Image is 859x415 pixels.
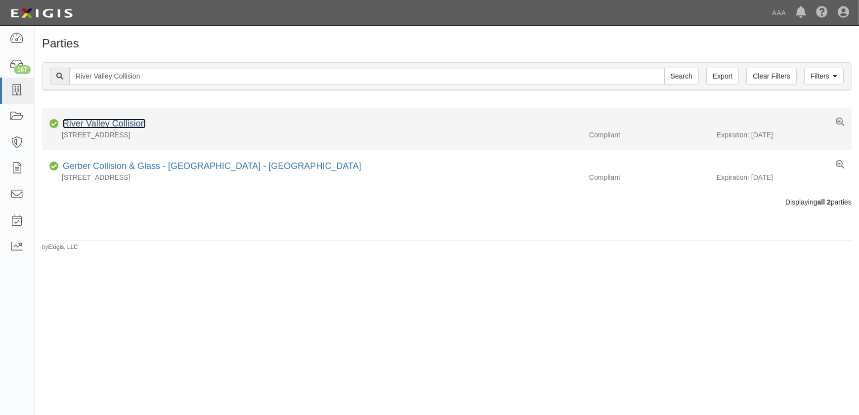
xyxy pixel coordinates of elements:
[42,243,78,251] small: by
[49,163,59,170] i: Compliant
[63,119,146,128] a: River Valley Collision
[582,130,717,140] div: Compliant
[664,68,699,84] input: Search
[42,37,852,50] h1: Parties
[42,130,582,140] div: [STREET_ADDRESS]
[816,7,828,19] i: Help Center - Complianz
[817,198,831,206] b: all 2
[69,68,665,84] input: Search
[49,121,59,127] i: Compliant
[48,244,78,250] a: Exigis, LLC
[7,4,76,22] img: logo-5460c22ac91f19d4615b14bd174203de0afe785f0fc80cf4dbbc73dc1793850b.png
[63,161,361,171] a: Gerber Collision & Glass - [GEOGRAPHIC_DATA] - [GEOGRAPHIC_DATA]
[836,118,844,127] a: View results summary
[42,172,582,182] div: [STREET_ADDRESS]
[14,65,31,74] div: 167
[804,68,844,84] a: Filters
[717,172,852,182] div: Expiration: [DATE]
[582,172,717,182] div: Compliant
[746,68,796,84] a: Clear Filters
[706,68,739,84] a: Export
[35,197,859,207] div: Displaying parties
[767,3,791,23] a: AAA
[59,118,146,130] div: River Valley Collision
[717,130,852,140] div: Expiration: [DATE]
[836,160,844,170] a: View results summary
[59,160,361,173] div: Gerber Collision & Glass - Riverside - Quail Valley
